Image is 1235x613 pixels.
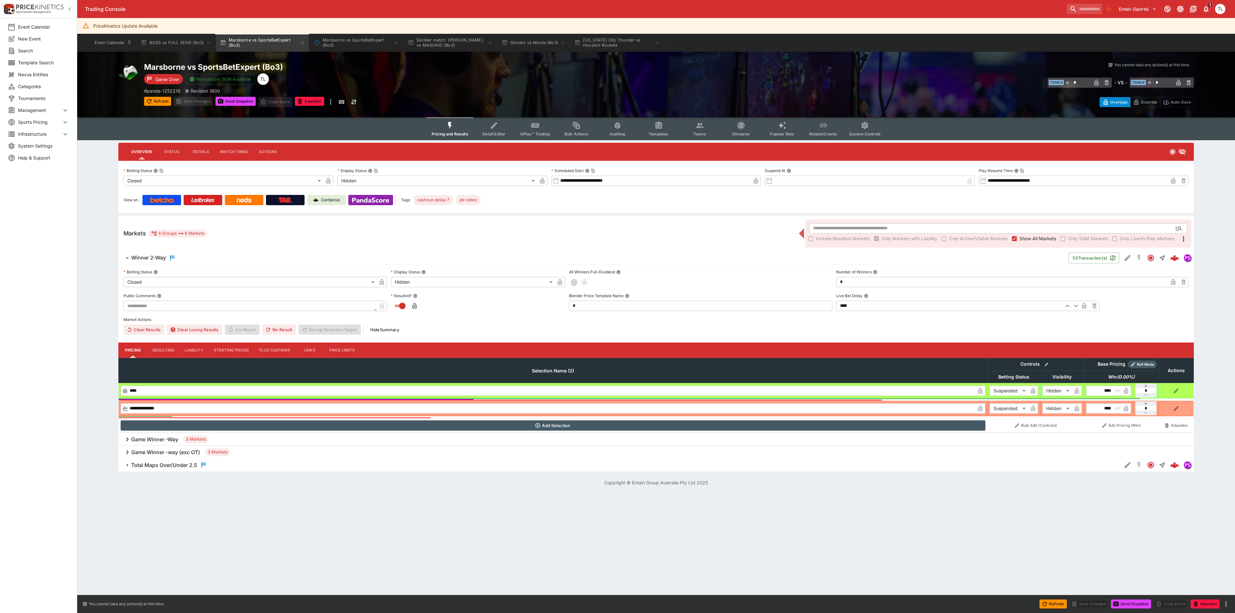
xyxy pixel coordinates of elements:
button: Resulted? [413,294,417,298]
span: 1 [1207,2,1213,8]
svg: Hidden [1178,148,1186,156]
button: Documentation [1187,3,1199,15]
span: Selection Name (2) [525,367,581,375]
button: Display StatusCopy To Clipboard [368,169,372,173]
p: You cannot take any action(s) at this time. [89,601,164,607]
button: Scheduled StartCopy To Clipboard [585,169,590,173]
th: Controls [987,358,1084,371]
span: cashout-delay-7 [413,197,453,203]
button: Copy To Clipboard [159,169,164,173]
a: 6f4c9873-295c-4240-af65-7707c9fa96d2 [1168,459,1181,471]
span: Event Calendar [18,23,69,30]
span: Auditing [609,132,625,136]
h6: Winner 2-Way [131,254,166,261]
h6: Game Winner -way (exc OT) [131,449,200,456]
div: pandascore [1184,461,1191,469]
button: Send Snapshot [1111,599,1151,608]
svg: Closed [1147,461,1155,469]
span: Win(0.00%) [1101,373,1142,381]
p: Blender Price Template Name [569,293,624,298]
button: Links [295,343,324,358]
label: Tags: [401,195,411,205]
p: Suspend At [765,168,785,173]
button: Betting Status [153,270,158,274]
p: You cannot take any action(s) at this time. [1114,62,1190,68]
button: Play Resume TimeCopy To Clipboard [1014,169,1019,173]
button: Price Limits [324,343,360,358]
img: logo-cerberus--red.svg [1170,461,1179,470]
span: Visibility [1045,373,1079,381]
span: Un-Result [225,325,259,335]
span: Simulator [732,132,750,136]
button: Fluctuations [254,343,295,358]
button: Re-Result [262,325,296,335]
span: 3 Markets [183,436,208,443]
button: Open [1173,223,1185,234]
div: Hidden [1042,386,1072,396]
img: Betcha [150,197,173,203]
button: Clear Results [123,325,164,335]
img: Panda Score [352,197,389,203]
button: SGM Disabled [1133,252,1145,264]
svg: More [1180,235,1187,243]
button: [US_STATE] City Thunder vs Houston Rockets [571,34,663,52]
button: Trent Lewis [1213,2,1227,16]
button: Overview [126,144,157,160]
button: Straight [1157,459,1168,471]
img: pandascore [1184,254,1191,261]
img: Sportsbook Management [16,11,51,14]
p: Scheduled Start [551,168,584,173]
span: Teams [693,132,706,136]
span: Templates [649,132,668,136]
span: InPlay™ Trading [520,132,550,136]
button: All Winners Full-Dividend [616,270,621,274]
span: Search [18,47,69,54]
button: Suspend At [787,169,791,173]
button: Marsborne vs SportsBetExpert (Bo3) [216,34,309,52]
p: Game Over [155,76,179,83]
span: Only Live/In-Play Markets [1120,235,1175,242]
span: Nexus Entities [18,71,69,78]
svg: Closed [1169,149,1176,155]
button: Marsborne vs SportsBetExpert (Bo3) [310,34,403,52]
span: Team B [1131,80,1146,85]
span: Only Markets with Liability [882,235,937,242]
div: 4 Groups 8 Markets [151,230,205,237]
button: Abandon [295,97,324,106]
button: Add Selection [121,420,986,431]
h6: - VS - [1114,79,1127,86]
p: Resulted? [391,293,412,298]
div: Betting Target: cerberus [413,195,453,205]
div: Trent Lewis [257,73,269,85]
span: Infrastructure [18,131,61,137]
span: pk-video [456,197,481,203]
div: Closed [123,277,377,287]
button: Live Bet Delay [864,294,868,298]
button: Notifications [1200,3,1212,15]
span: System Settings [18,142,69,149]
div: Trent Lewis [1215,4,1225,14]
span: Help & Support [18,154,69,161]
button: Override [1130,97,1160,107]
button: Edit Detail [1122,252,1133,264]
button: Display Status [421,270,426,274]
button: Refresh [144,97,171,106]
button: Overtype [1100,97,1130,107]
p: Play Resume Time [979,168,1013,173]
button: 55Transaction(s) [1068,252,1119,263]
button: more [1222,600,1230,608]
span: Related Events [809,132,837,136]
div: Suspended [990,386,1028,396]
span: Team A [1049,80,1064,85]
button: Decider match: [PERSON_NAME] vs MASONIC (Bo3) [404,34,497,52]
div: Suspended [990,403,1028,414]
button: Abandon [1191,599,1220,608]
img: Cerberus [313,197,318,203]
span: System Controls [849,132,881,136]
span: Sports Pricing [18,119,61,125]
span: Popular Bets [770,132,794,136]
p: Display Status [391,269,420,275]
button: Send Snapshot [215,97,256,106]
div: Base Pricing [1095,360,1128,368]
p: Betting Status [123,168,152,173]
